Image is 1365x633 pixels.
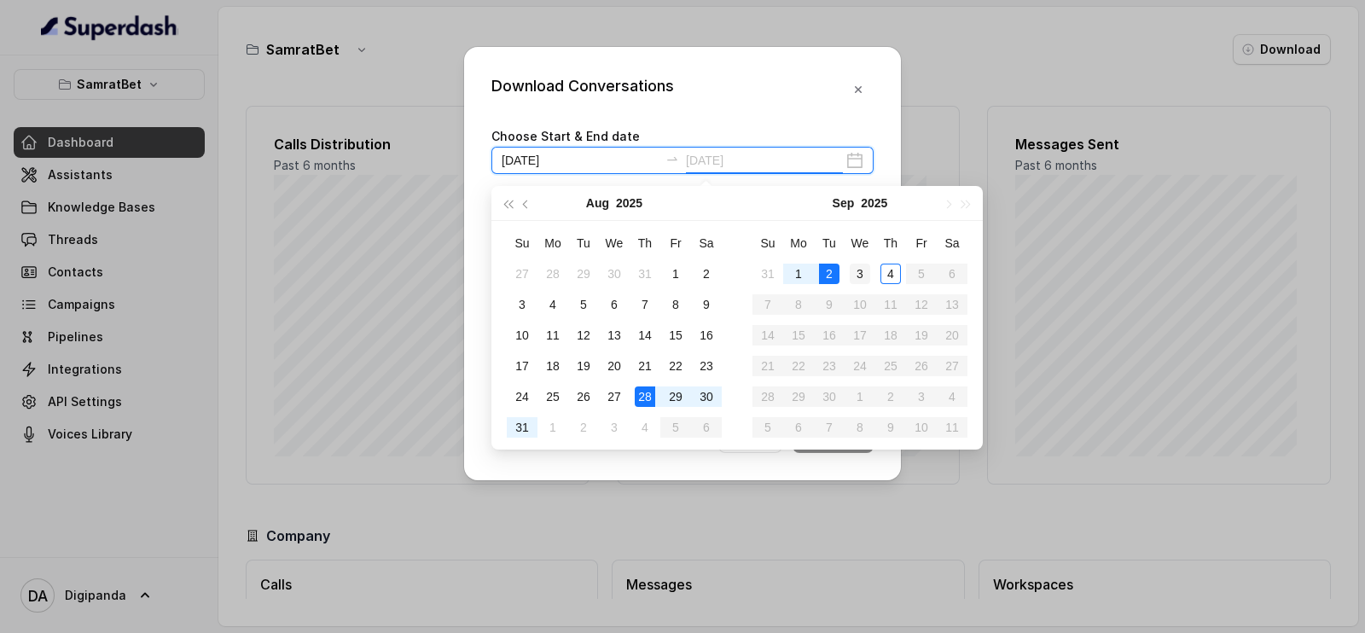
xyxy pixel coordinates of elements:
td: 2025-09-01 [783,258,814,289]
td: 2025-08-31 [752,258,783,289]
td: 2025-08-08 [660,289,691,320]
td: 2025-08-12 [568,320,599,351]
td: 2025-08-16 [691,320,722,351]
div: 5 [573,294,594,315]
td: 2025-08-27 [599,381,630,412]
td: 2025-07-28 [537,258,568,289]
div: 4 [880,264,901,284]
input: Start date [502,151,659,170]
div: 27 [512,264,532,284]
td: 2025-08-01 [660,258,691,289]
td: 2025-08-17 [507,351,537,381]
div: 24 [512,386,532,407]
th: Mo [537,228,568,258]
td: 2025-08-25 [537,381,568,412]
div: 31 [635,264,655,284]
td: 2025-08-14 [630,320,660,351]
div: 1 [665,264,686,284]
td: 2025-07-30 [599,258,630,289]
label: Choose Start & End date [491,129,640,143]
div: 28 [635,386,655,407]
div: 25 [543,386,563,407]
span: to [665,152,679,166]
th: Su [752,228,783,258]
td: 2025-08-05 [568,289,599,320]
td: 2025-08-10 [507,320,537,351]
span: swap-right [665,152,679,166]
td: 2025-08-07 [630,289,660,320]
div: 10 [512,325,532,346]
td: 2025-08-24 [507,381,537,412]
div: 9 [696,294,717,315]
td: 2025-09-03 [845,258,875,289]
th: We [845,228,875,258]
th: Sa [691,228,722,258]
div: 28 [543,264,563,284]
div: 30 [604,264,624,284]
div: 4 [635,417,655,438]
td: 2025-08-15 [660,320,691,351]
th: Sa [937,228,967,258]
th: Fr [660,228,691,258]
th: Tu [814,228,845,258]
div: 2 [573,417,594,438]
th: Su [507,228,537,258]
div: 6 [604,294,624,315]
div: 2 [819,264,839,284]
td: 2025-08-23 [691,351,722,381]
div: 13 [604,325,624,346]
td: 2025-09-02 [814,258,845,289]
div: Download Conversations [491,74,674,105]
button: Sep [833,186,855,220]
td: 2025-08-19 [568,351,599,381]
div: 15 [665,325,686,346]
td: 2025-08-02 [691,258,722,289]
td: 2025-09-03 [599,412,630,443]
div: 29 [573,264,594,284]
div: 8 [665,294,686,315]
div: 17 [512,356,532,376]
div: 2 [696,264,717,284]
button: 2025 [616,186,642,220]
td: 2025-09-01 [537,412,568,443]
div: 29 [665,386,686,407]
div: 7 [635,294,655,315]
td: 2025-07-31 [630,258,660,289]
td: 2025-08-06 [599,289,630,320]
td: 2025-08-29 [660,381,691,412]
td: 2025-08-28 [630,381,660,412]
div: 3 [604,417,624,438]
div: 1 [788,264,809,284]
div: 22 [665,356,686,376]
div: 20 [604,356,624,376]
div: 14 [635,325,655,346]
td: 2025-09-02 [568,412,599,443]
div: 23 [696,356,717,376]
td: 2025-08-04 [537,289,568,320]
th: Th [630,228,660,258]
input: End date [686,151,843,170]
div: 3 [512,294,532,315]
div: 1 [543,417,563,438]
th: Tu [568,228,599,258]
div: 19 [573,356,594,376]
th: Mo [783,228,814,258]
td: 2025-08-21 [630,351,660,381]
th: We [599,228,630,258]
div: 21 [635,356,655,376]
td: 2025-08-30 [691,381,722,412]
td: 2025-09-04 [630,412,660,443]
button: Aug [586,186,609,220]
td: 2025-08-26 [568,381,599,412]
td: 2025-08-03 [507,289,537,320]
div: 31 [512,417,532,438]
td: 2025-07-27 [507,258,537,289]
div: 31 [758,264,778,284]
div: 11 [543,325,563,346]
div: 27 [604,386,624,407]
td: 2025-08-18 [537,351,568,381]
td: 2025-07-29 [568,258,599,289]
td: 2025-08-31 [507,412,537,443]
div: 12 [573,325,594,346]
th: Fr [906,228,937,258]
